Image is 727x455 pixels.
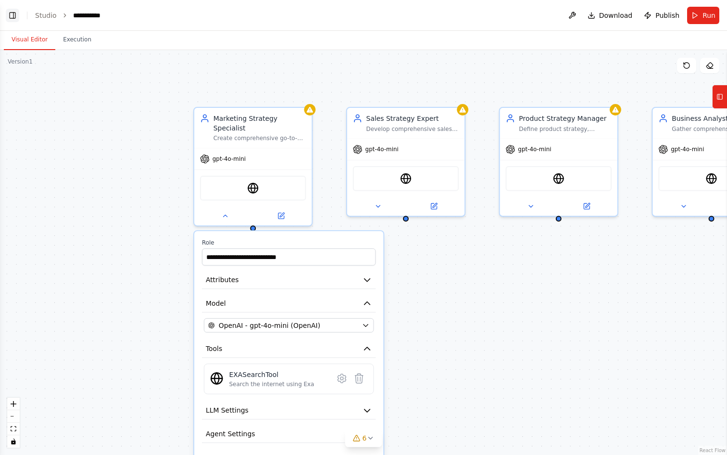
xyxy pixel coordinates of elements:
button: toggle interactivity [7,435,20,448]
button: Publish [640,7,683,24]
button: Configure tool [333,370,351,387]
a: Studio [35,12,57,19]
div: React Flow controls [7,398,20,448]
button: Open in side panel [254,210,308,221]
button: OpenAI - gpt-4o-mini (OpenAI) [204,318,374,333]
button: Agent Settings [202,425,376,443]
span: Model [206,299,226,308]
div: Create comprehensive go-to-market strategies, content marketing plans, and marketing ROI analysis... [213,135,306,143]
button: Open in side panel [407,201,461,212]
div: Sales Strategy ExpertDevelop comprehensive sales strategies, revenue forecasting models, and sale... [346,107,465,217]
span: Tools [206,344,222,353]
a: React Flow attribution [700,448,726,453]
label: Role [202,239,376,247]
div: Define product strategy, roadmap, and feature prioritization for the BPO workflow management plat... [519,125,612,133]
span: LLM Settings [206,406,249,416]
button: zoom in [7,398,20,410]
img: EXASearchTool [553,173,564,184]
button: 6 [345,429,382,447]
button: Tools [202,340,376,358]
div: Product Strategy ManagerDefine product strategy, roadmap, and feature prioritization for the BPO ... [499,107,618,217]
button: zoom out [7,410,20,423]
button: Delete tool [351,370,368,387]
span: gpt-4o-mini [518,145,551,153]
span: Download [599,11,633,20]
button: Execution [55,30,99,50]
button: Run [687,7,719,24]
button: LLM Settings [202,402,376,420]
button: fit view [7,423,20,435]
span: 6 [363,433,367,443]
nav: breadcrumb [35,11,114,20]
img: EXASearchTool [400,173,412,184]
button: Model [202,295,376,312]
div: Marketing Strategy Specialist [213,114,306,133]
div: Marketing Strategy SpecialistCreate comprehensive go-to-market strategies, content marketing plan... [193,107,313,226]
div: Develop comprehensive sales strategies, revenue forecasting models, and sales processes to achiev... [366,125,459,133]
button: Attributes [202,272,376,289]
span: Attributes [206,275,239,285]
span: gpt-4o-mini [213,155,246,163]
span: Agent Settings [206,429,255,439]
span: OpenAI - gpt-4o-mini (OpenAI) [219,321,320,330]
div: Sales Strategy Expert [366,114,459,123]
img: EXASearchTool [247,182,259,194]
div: Version 1 [8,58,33,65]
button: Open in side panel [560,201,614,212]
span: Run [702,11,715,20]
span: gpt-4o-mini [671,145,704,153]
img: EXASearchTool [706,173,717,184]
span: gpt-4o-mini [365,145,399,153]
button: Download [584,7,637,24]
div: EXASearchTool [229,370,314,379]
button: Visual Editor [4,30,55,50]
img: EXASearchTool [210,372,224,385]
div: Product Strategy Manager [519,114,612,123]
div: Search the internet using Exa [229,380,314,388]
button: Show left sidebar [6,9,19,22]
span: Publish [655,11,679,20]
